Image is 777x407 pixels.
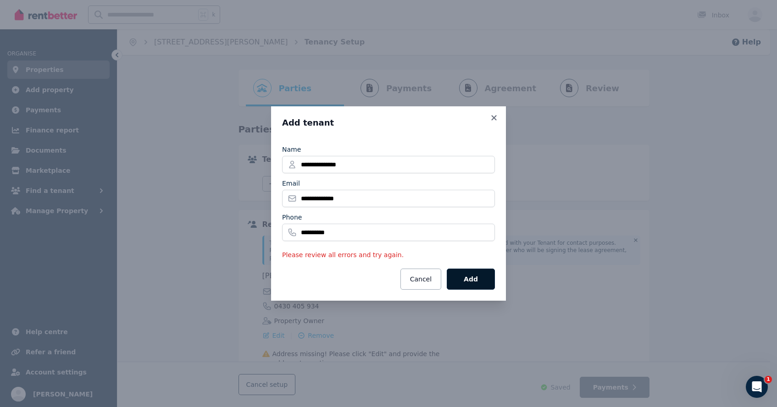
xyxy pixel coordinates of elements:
h3: Add tenant [282,117,495,128]
button: Cancel [400,269,441,290]
span: 1 [765,376,772,383]
label: Email [282,179,300,188]
label: Phone [282,213,302,222]
p: Please review all errors and try again. [282,250,495,259]
label: Name [282,145,301,154]
button: Add [447,269,495,290]
iframe: Intercom live chat [746,376,768,398]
